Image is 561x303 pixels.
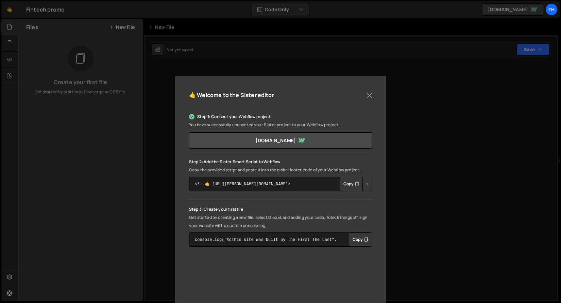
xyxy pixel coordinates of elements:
div: Button group with nested dropdown [340,177,372,191]
p: Step 3: Create your first file [189,205,372,213]
textarea: console.log("%cThis site was built by The First The Last", "background:blue;color:#fff;padding: 8... [189,232,372,247]
p: Get started by creating a new file, select Global, and adding your code. To kick things off, sign... [189,213,372,230]
button: Copy [349,232,372,247]
h5: 🤙 Welcome to the Slater editor [189,90,274,100]
p: Step 1: Connect your Webflow project [189,113,372,121]
p: You have successfully connected your Slater project to your Webflow project. [189,121,372,129]
p: Copy the provided script and paste it into the global footer code of your Webflow project. [189,166,372,174]
button: Close [364,90,375,100]
p: Step 2: Add the Slater Smart Script to Webflow [189,158,372,166]
textarea: <!--🤙 [URL][PERSON_NAME][DOMAIN_NAME]> <script>document.addEventListener("DOMContentLoaded", func... [189,177,372,191]
button: Copy [340,177,363,191]
a: Th [545,3,558,16]
div: Button group with nested dropdown [349,232,372,247]
a: [DOMAIN_NAME] [189,132,372,149]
